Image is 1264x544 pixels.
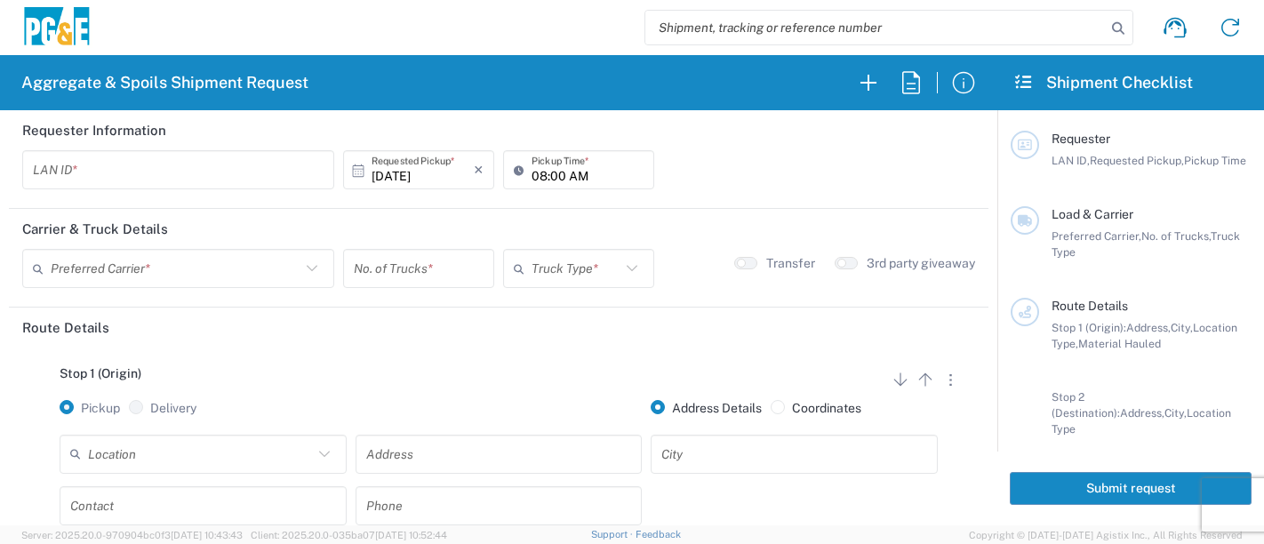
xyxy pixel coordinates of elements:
[1171,321,1193,334] span: City,
[591,529,636,540] a: Support
[1010,472,1252,505] button: Submit request
[1052,207,1133,221] span: Load & Carrier
[1090,154,1184,167] span: Requested Pickup,
[1078,337,1161,350] span: Material Hauled
[1141,229,1211,243] span: No. of Trucks,
[474,156,484,184] i: ×
[60,366,141,380] span: Stop 1 (Origin)
[171,530,243,540] span: [DATE] 10:43:43
[1052,321,1126,334] span: Stop 1 (Origin):
[1052,390,1120,420] span: Stop 2 (Destination):
[766,255,815,271] label: Transfer
[251,530,447,540] span: Client: 2025.20.0-035ba07
[1052,132,1110,146] span: Requester
[969,527,1243,543] span: Copyright © [DATE]-[DATE] Agistix Inc., All Rights Reserved
[1120,406,1164,420] span: Address,
[1164,406,1187,420] span: City,
[1013,72,1193,93] h2: Shipment Checklist
[22,122,166,140] h2: Requester Information
[651,400,762,416] label: Address Details
[22,319,109,337] h2: Route Details
[1126,321,1171,334] span: Address,
[867,255,975,271] label: 3rd party giveaway
[1052,154,1090,167] span: LAN ID,
[636,529,681,540] a: Feedback
[1052,299,1128,313] span: Route Details
[1052,229,1141,243] span: Preferred Carrier,
[771,400,861,416] label: Coordinates
[21,530,243,540] span: Server: 2025.20.0-970904bc0f3
[375,530,447,540] span: [DATE] 10:52:44
[1184,154,1246,167] span: Pickup Time
[645,11,1106,44] input: Shipment, tracking or reference number
[22,220,168,238] h2: Carrier & Truck Details
[21,7,92,49] img: pge
[21,72,308,93] h2: Aggregate & Spoils Shipment Request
